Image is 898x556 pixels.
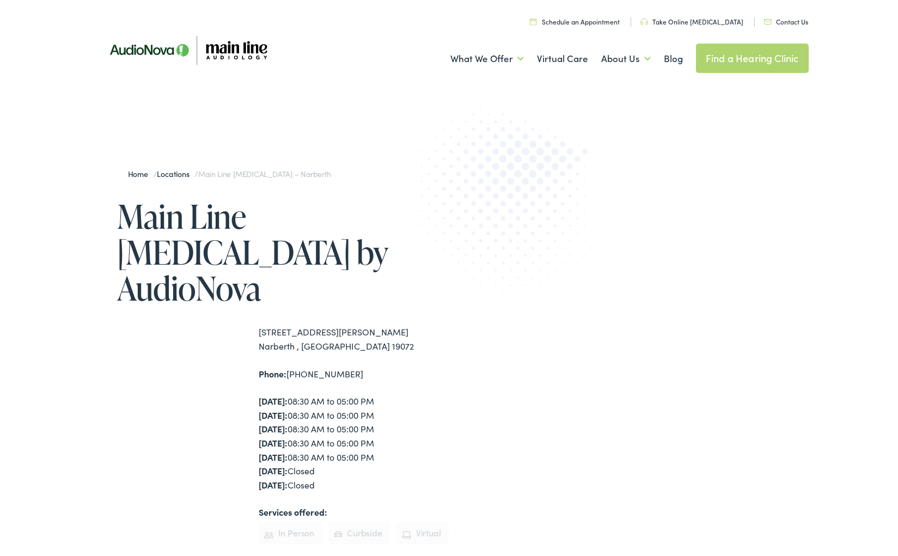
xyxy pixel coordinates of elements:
li: Virtual [396,522,449,544]
img: utility icon [764,19,772,25]
a: Blog [664,39,683,79]
h1: Main Line [MEDICAL_DATA] by AudioNova [117,198,449,306]
a: Home [128,168,154,179]
strong: [DATE]: [259,423,288,435]
a: About Us [601,39,651,79]
strong: [DATE]: [259,395,288,407]
a: Find a Hearing Clinic [696,44,809,73]
strong: Phone: [259,368,286,380]
strong: [DATE]: [259,437,288,449]
div: [PHONE_NUMBER] [259,367,449,381]
span: / / [128,168,331,179]
span: Main Line [MEDICAL_DATA] – Narberth [198,168,331,179]
strong: [DATE]: [259,409,288,421]
strong: [DATE]: [259,465,288,476]
strong: Services offered: [259,506,327,518]
a: Contact Us [764,17,808,26]
img: utility icon [530,18,536,25]
img: utility icon [640,19,648,25]
li: Curbside [328,522,390,544]
li: In Person [259,522,322,544]
strong: [DATE]: [259,479,288,491]
a: Schedule an Appointment [530,17,620,26]
a: Virtual Care [537,39,588,79]
div: [STREET_ADDRESS][PERSON_NAME] Narberth , [GEOGRAPHIC_DATA] 19072 [259,325,449,353]
a: Take Online [MEDICAL_DATA] [640,17,743,26]
div: 08:30 AM to 05:00 PM 08:30 AM to 05:00 PM 08:30 AM to 05:00 PM 08:30 AM to 05:00 PM 08:30 AM to 0... [259,394,449,492]
a: Locations [157,168,194,179]
a: What We Offer [450,39,524,79]
strong: [DATE]: [259,451,288,463]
